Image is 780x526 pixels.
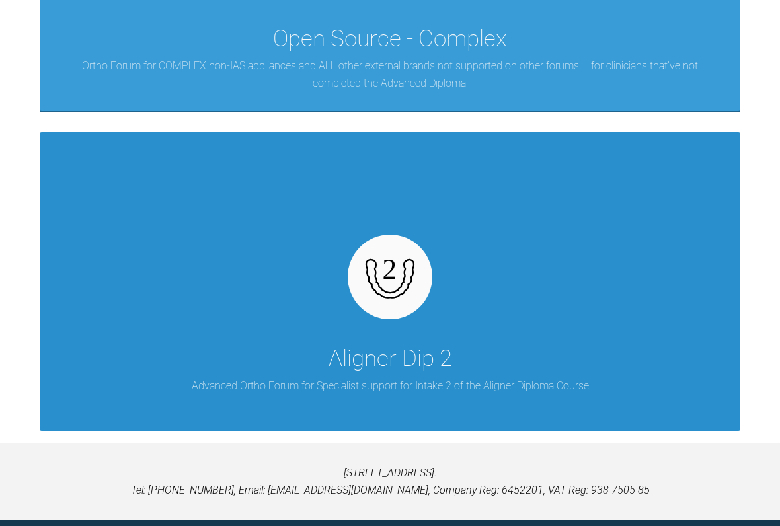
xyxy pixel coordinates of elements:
[365,252,416,303] img: aligner-diploma-2.b6fe054d.svg
[40,131,740,430] a: Aligner Dip 2Advanced Ortho Forum for Specialist support for Intake 2 of the Aligner Diploma Course
[59,57,721,91] p: Ortho Forum for COMPLEX non-IAS appliances and ALL other external brands not supported on other f...
[273,20,507,57] div: Open Source - Complex
[192,377,589,394] p: Advanced Ortho Forum for Specialist support for Intake 2 of the Aligner Diploma Course
[21,465,759,498] p: [STREET_ADDRESS]. Tel: [PHONE_NUMBER], Email: [EMAIL_ADDRESS][DOMAIN_NAME], Company Reg: 6452201,...
[329,340,452,377] div: Aligner Dip 2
